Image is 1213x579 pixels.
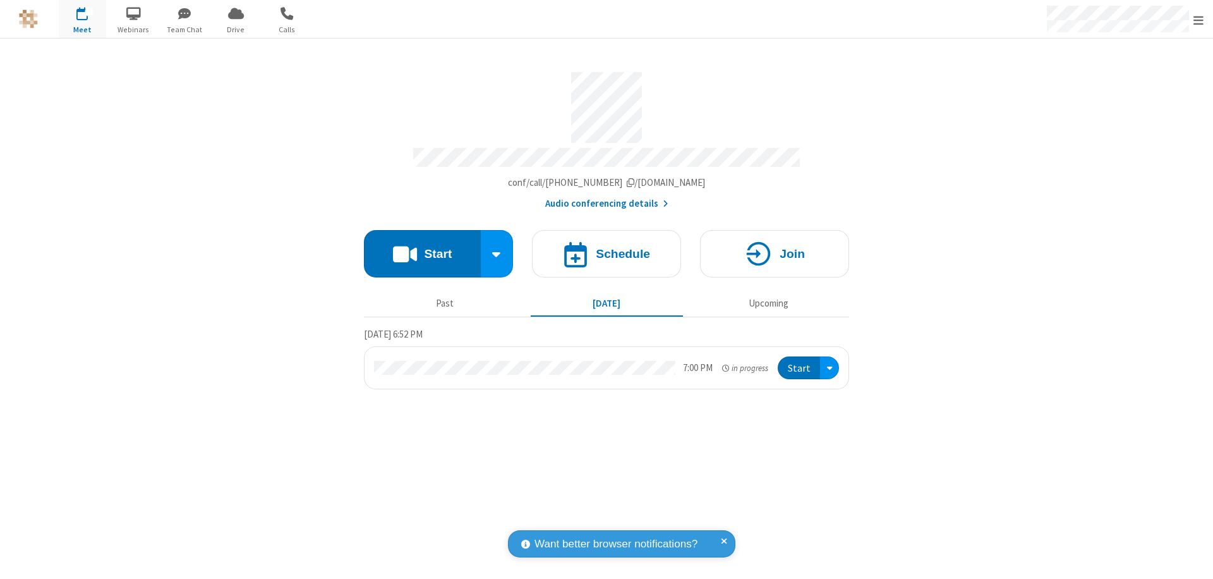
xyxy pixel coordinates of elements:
[820,357,839,380] div: Open menu
[531,291,683,315] button: [DATE]
[700,230,849,277] button: Join
[508,176,706,188] span: Copy my meeting room link
[263,24,311,35] span: Calls
[778,357,820,380] button: Start
[780,248,805,260] h4: Join
[161,24,208,35] span: Team Chat
[59,24,106,35] span: Meet
[364,230,481,277] button: Start
[1181,546,1204,570] iframe: Chat
[364,327,849,390] section: Today's Meetings
[596,248,650,260] h4: Schedule
[369,291,521,315] button: Past
[683,361,713,375] div: 7:00 PM
[722,362,768,374] em: in progress
[364,328,423,340] span: [DATE] 6:52 PM
[212,24,260,35] span: Drive
[85,7,94,16] div: 1
[532,230,681,277] button: Schedule
[692,291,845,315] button: Upcoming
[534,536,697,552] span: Want better browser notifications?
[110,24,157,35] span: Webinars
[19,9,38,28] img: QA Selenium DO NOT DELETE OR CHANGE
[424,248,452,260] h4: Start
[364,63,849,211] section: Account details
[545,197,668,211] button: Audio conferencing details
[508,176,706,190] button: Copy my meeting room linkCopy my meeting room link
[481,230,514,277] div: Start conference options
